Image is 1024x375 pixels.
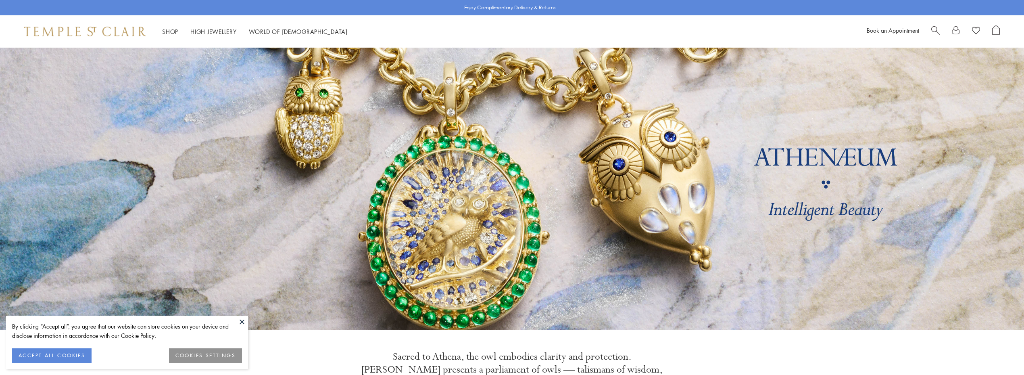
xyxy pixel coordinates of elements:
button: ACCEPT ALL COOKIES [12,348,92,363]
img: Temple St. Clair [24,27,146,36]
a: Open Shopping Bag [992,25,1000,38]
a: View Wishlist [972,25,980,38]
a: Search [931,25,940,38]
p: Enjoy Complimentary Delivery & Returns [464,4,556,12]
nav: Main navigation [162,27,348,37]
a: ShopShop [162,27,178,36]
iframe: Gorgias live chat messenger [984,337,1016,367]
a: Book an Appointment [867,26,919,34]
div: By clicking “Accept all”, you agree that our website can store cookies on your device and disclos... [12,322,242,340]
button: COOKIES SETTINGS [169,348,242,363]
a: High JewelleryHigh Jewellery [190,27,237,36]
a: World of [DEMOGRAPHIC_DATA]World of [DEMOGRAPHIC_DATA] [249,27,348,36]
